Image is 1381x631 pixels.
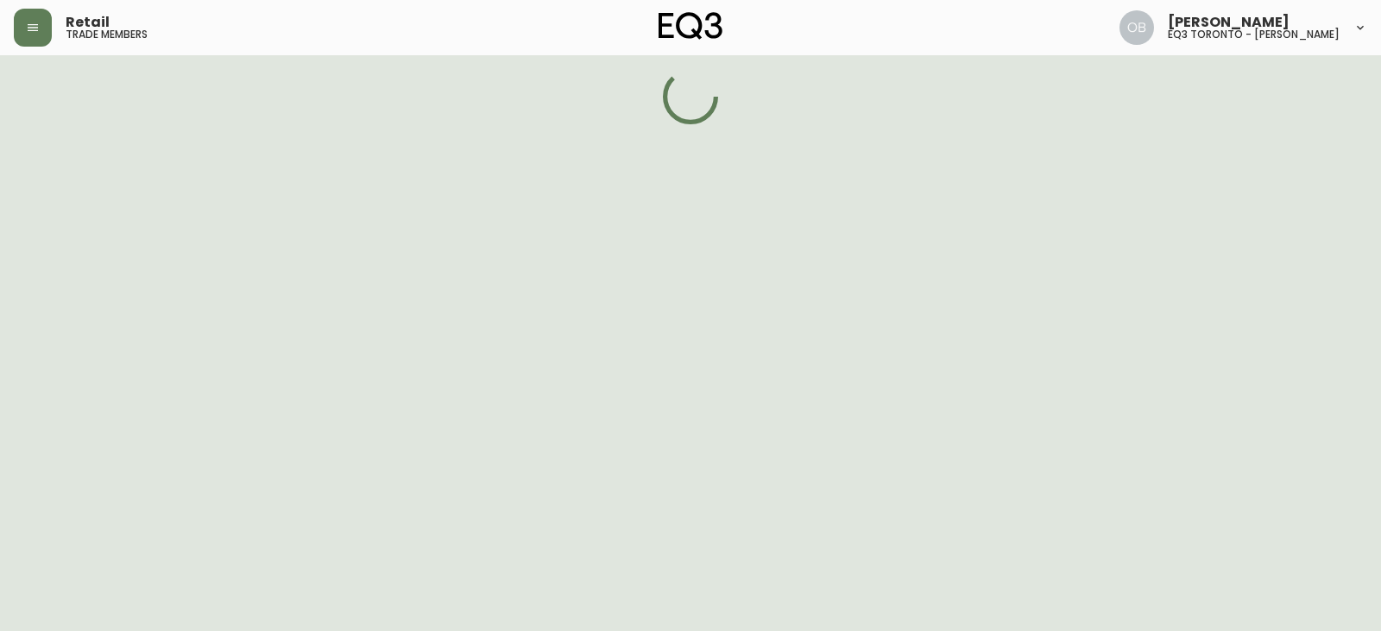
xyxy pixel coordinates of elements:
img: 8e0065c524da89c5c924d5ed86cfe468 [1119,10,1154,45]
h5: trade members [66,29,148,40]
img: logo [659,12,722,40]
span: [PERSON_NAME] [1168,16,1290,29]
span: Retail [66,16,110,29]
h5: eq3 toronto - [PERSON_NAME] [1168,29,1340,40]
